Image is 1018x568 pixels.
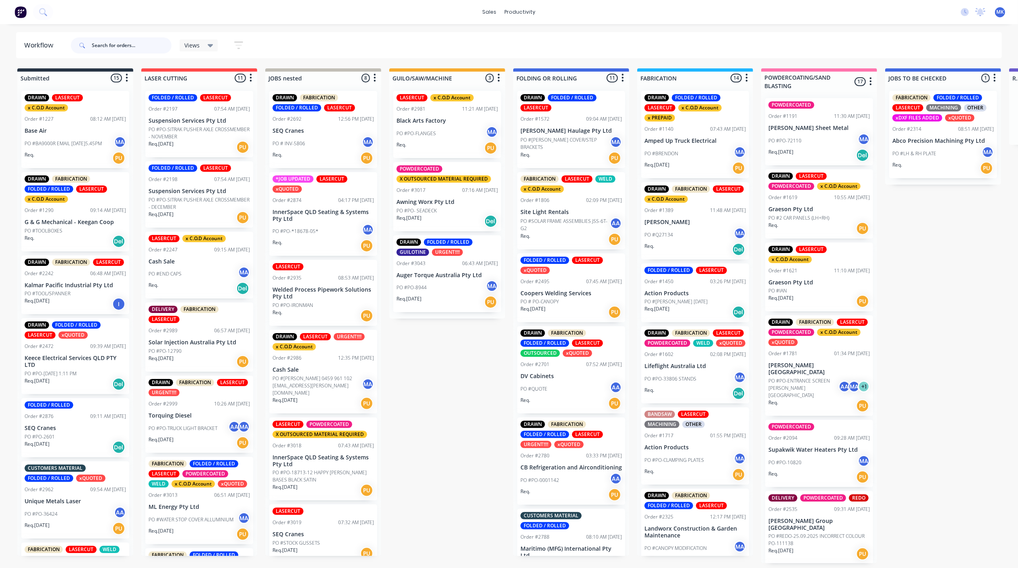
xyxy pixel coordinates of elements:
div: Del [856,149,869,162]
div: LASERCUTx C.O.D AccountOrder #298111:21 AM [DATE]Black Arts FactoryPO #PO-FLANGESMAReq.PU [393,91,501,158]
div: LASERCUT [696,267,727,274]
p: Graeson Pty Ltd [768,279,870,286]
div: Order #1389 [644,207,673,214]
p: PO #[PERSON_NAME] [DATE] [644,298,708,305]
p: [PERSON_NAME] Haulage Pty Ltd [520,128,622,134]
p: PO #SOLAR FRAME ASSEMBLIES JSS-6T-G2 [520,218,610,232]
div: FABRICATION [52,175,90,183]
p: Suspension Services Pty Ltd [149,188,250,195]
p: Req. [DATE] [644,161,669,169]
div: 10:55 AM [DATE] [834,194,870,201]
div: 12:56 PM [DATE] [338,115,374,123]
div: LASERCUT [572,257,603,264]
p: PO #2 CAR PANELS (LH+RH) [768,214,829,222]
p: Black Arts Factory [396,117,498,124]
p: PO #PO-IRONMAN [273,302,313,309]
div: LASERCUT [713,185,744,193]
div: 07:16 AM [DATE] [462,187,498,194]
p: [PERSON_NAME] [644,219,746,226]
p: Action Products [644,290,746,297]
div: MA [734,227,746,239]
div: xDXF FILES ADDED [892,114,942,121]
p: Req. [DATE] [768,294,793,302]
div: X OUTSOURCED MATERIAL REQUIRED [396,175,491,183]
div: Order #1450 [644,278,673,285]
div: DRAWN [644,94,669,101]
p: PO #TOOL/SPANNER [25,290,70,297]
p: Graeson Pty Ltd [768,206,870,213]
p: Req. [25,235,34,242]
p: PO #PO- SEADECK [396,207,437,214]
div: *JOB UPDATEDLASERCUTxQUOTEDOrder #287404:17 PM [DATE]InnerSpace QLD Seating & Systems Pty LtdPO #... [269,172,377,256]
div: Del [484,215,497,228]
p: Req. [DATE] [149,355,173,362]
p: Req. [273,239,282,246]
div: FABRICATION [672,185,710,193]
div: FOLDED / ROLLED [644,267,693,274]
p: Solar Injection Australia Pty Ltd [149,339,250,346]
p: Req. [273,151,282,158]
div: Order #1227 [25,115,54,123]
div: DRAWN [644,329,669,337]
div: MA [734,371,746,383]
div: Order #2314 [892,126,921,133]
div: FABRICATIONLASERCUTWELDx C.O.D AccountOrder #180602:09 PM [DATE]Site Light RentalsPO #SOLAR FRAME... [517,172,625,249]
div: DRAWNFOLDED / ROLLEDGUILOTINEURGENT!!!!Order #304306:43 AM [DATE]Auger Torque Australia Pty LtdPO... [393,235,501,313]
p: [PERSON_NAME] Sheet Metal [768,125,870,132]
p: Cash Sale [273,366,374,373]
div: LASERCUT [837,319,868,326]
div: xQUOTED [768,339,798,346]
div: DRAWNFABRICATIONLASERCUTOrder #224206:48 AM [DATE]Kalmar Pacific Industrial Pty LtdPO #TOOL/SPANN... [21,255,129,315]
p: Req. [DATE] [149,211,173,218]
p: Kalmar Pacific Industrial Pty Ltd [25,282,126,289]
p: PO #PO-8944 [396,284,427,291]
p: PO #BRENDON [644,150,678,157]
div: Order #2197 [149,105,178,113]
div: 02:08 PM [DATE] [710,351,746,358]
div: LASERCUT [324,104,355,111]
div: FOLDED / ROLLED [548,94,597,101]
div: Order #1621 [768,267,797,274]
div: Order #1140 [644,126,673,133]
div: LASERCUTx C.O.D AccountOrder #224709:15 AM [DATE]Cash SalePO #END CAPSMAReq.Del [145,232,253,299]
div: LASERCUT [300,333,331,340]
p: Req. [DATE] [768,148,793,156]
div: DRAWNLASERCUTURGENT!!!!x C.O.D AccountOrder #298612:35 PM [DATE]Cash SalePO #[PERSON_NAME] 0459 9... [269,330,377,414]
div: FOLDED / ROLLEDLASERCUTOrder #219807:54 AM [DATE]Suspension Services Pty LtdPO #PO-SITRAK PUSHER ... [145,161,253,228]
div: DRAWN [396,239,421,246]
div: LASERCUT [200,165,231,172]
div: 11:10 AM [DATE] [834,267,870,274]
div: LASERCUT [93,259,124,266]
p: SEQ Cranes [273,128,374,134]
div: 09:04 AM [DATE] [586,115,622,123]
div: x C.O.D Account [273,343,316,350]
div: 11:48 AM [DATE] [710,207,746,214]
div: DRAWN [644,185,669,193]
p: Abco Precision Machining Pty Ltd [892,138,994,144]
div: PU [360,152,373,165]
div: DRAWNFABRICATIONLASERCUTx C.O.D AccountOrder #138911:48 AM [DATE][PERSON_NAME]PO #Q27134MAReq.Del [641,182,749,259]
div: 03:26 PM [DATE] [710,278,746,285]
div: 07:52 AM [DATE] [586,361,622,368]
div: MA [982,146,994,158]
div: MA [114,136,126,148]
div: x C.O.D Account [768,256,812,263]
div: 12:35 PM [DATE] [338,354,374,362]
span: MK [996,8,1004,16]
p: Req. [892,161,902,169]
div: DRAWNLASERCUTx C.O.D AccountOrder #122708:12 AM [DATE]Base AirPO #BA9000R EMAIL [DATE]5.45PMMAReq.PU [21,91,129,168]
div: Order #2935 [273,274,301,282]
div: Del [732,306,745,319]
div: x C.O.D Account [678,104,722,111]
p: PO #LH & RH PLATE [892,150,936,157]
div: DRAWNFOLDED / ROLLEDLASERCUTOrder #157209:04 AM [DATE][PERSON_NAME] Haulage Pty LtdPO #[PERSON_NA... [517,91,625,168]
p: PO #PO-12790 [149,348,182,355]
div: FABRICATION [548,329,586,337]
div: Order #3017 [396,187,425,194]
div: POWDERCOATEDX OUTSOURCED MATERIAL REQUIREDOrder #301707:16 AM [DATE]Awning Worx Pty LtdPO #PO- SE... [393,162,501,231]
div: GUILOTINE [396,249,429,256]
div: xQUOTED [945,114,975,121]
p: Req. [DATE] [396,295,421,303]
p: PO #PO-72110 [768,137,801,144]
div: DRAWN [520,329,545,337]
